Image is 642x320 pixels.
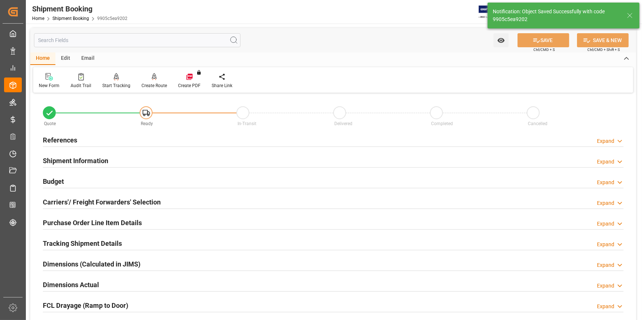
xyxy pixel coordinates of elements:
div: New Form [39,82,59,89]
div: Expand [597,199,614,207]
div: Expand [597,137,614,145]
div: Audit Trail [71,82,91,89]
div: Expand [597,220,614,228]
div: Expand [597,303,614,310]
h2: Carriers'/ Freight Forwarders' Selection [43,197,161,207]
div: Notification: Object Saved Successfully with code 9905c5ea9202 [493,8,620,23]
span: Completed [431,121,453,126]
button: open menu [494,33,509,47]
h2: Shipment Information [43,156,108,166]
h2: Budget [43,176,64,186]
div: Expand [597,158,614,166]
h2: Dimensions (Calculated in JIMS) [43,259,140,269]
h2: Tracking Shipment Details [43,238,122,248]
div: Create Route [141,82,167,89]
span: Ctrl/CMD + S [533,47,555,52]
div: Share Link [212,82,232,89]
span: Ready [141,121,153,126]
span: Delivered [335,121,353,126]
div: Expand [597,179,614,186]
h2: FCL Drayage (Ramp to Door) [43,300,128,310]
h2: Dimensions Actual [43,280,99,290]
h2: Purchase Order Line Item Details [43,218,142,228]
span: Cancelled [528,121,548,126]
div: Expand [597,282,614,290]
a: Home [32,16,44,21]
div: Home [30,52,55,65]
div: Shipment Booking [32,3,127,14]
div: Expand [597,261,614,269]
button: SAVE [518,33,569,47]
button: SAVE & NEW [577,33,629,47]
div: Expand [597,241,614,248]
div: Edit [55,52,76,65]
div: Email [76,52,100,65]
span: In-Transit [238,121,257,126]
a: Shipment Booking [52,16,89,21]
span: Quote [44,121,56,126]
span: Ctrl/CMD + Shift + S [587,47,620,52]
div: Start Tracking [102,82,130,89]
h2: References [43,135,77,145]
img: Exertis%20JAM%20-%20Email%20Logo.jpg_1722504956.jpg [479,6,504,18]
input: Search Fields [34,33,240,47]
